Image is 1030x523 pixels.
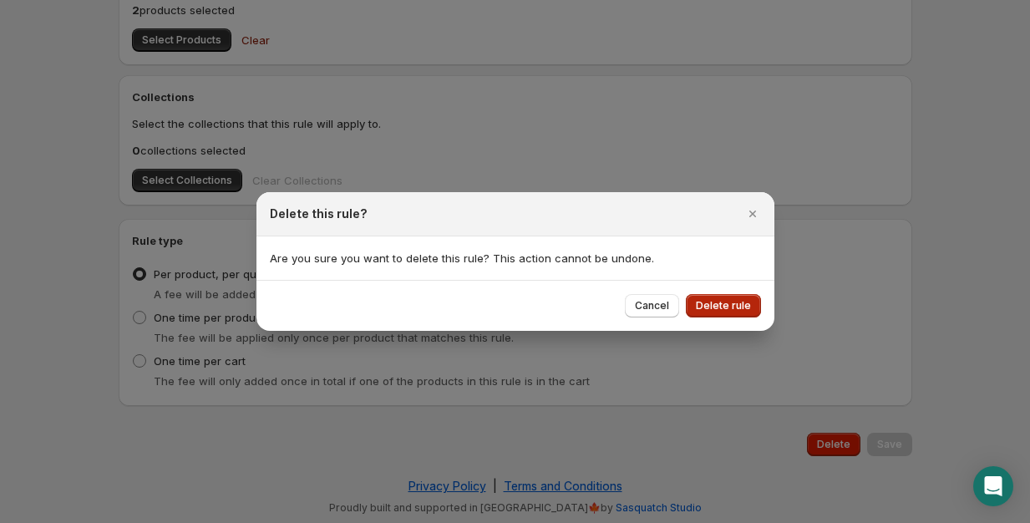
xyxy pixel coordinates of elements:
[270,250,761,267] p: Are you sure you want to delete this rule? This action cannot be undone.
[973,466,1013,506] div: Open Intercom Messenger
[635,299,669,312] span: Cancel
[625,294,679,317] button: Cancel
[686,294,761,317] button: Delete rule
[270,206,368,222] h2: Delete this rule?
[741,202,764,226] button: Close
[696,299,751,312] span: Delete rule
